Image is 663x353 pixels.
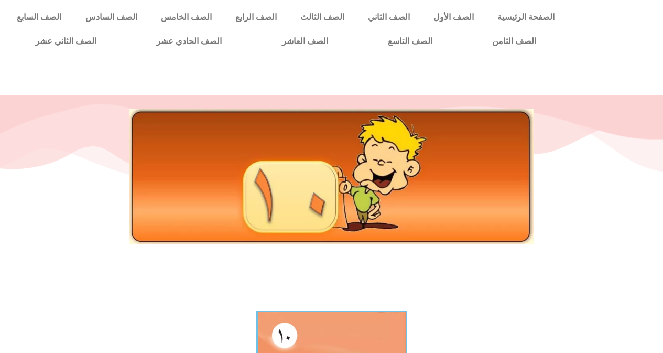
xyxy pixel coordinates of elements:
[252,29,358,54] a: الصف العاشر
[288,5,356,29] a: الصف الثالث
[126,29,252,54] a: الصف الحادي عشر
[421,5,485,29] a: الصف الأول
[73,5,149,29] a: الصف السادس
[5,5,73,29] a: الصف السابع
[462,29,566,54] a: الصف الثامن
[358,29,462,54] a: الصف التاسع
[5,29,126,54] a: الصف الثاني عشر
[223,5,288,29] a: الصف الرابع
[356,5,421,29] a: الصف الثاني
[485,5,566,29] a: الصفحة الرئيسية
[149,5,223,29] a: الصف الخامس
